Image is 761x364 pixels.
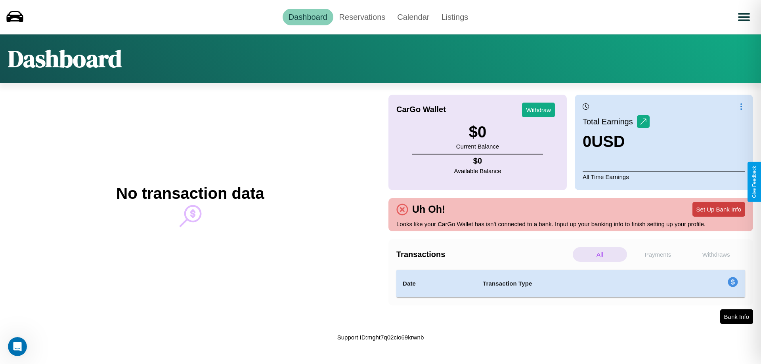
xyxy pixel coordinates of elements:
[391,9,435,25] a: Calendar
[483,279,663,288] h4: Transaction Type
[583,133,650,151] h3: 0 USD
[454,166,501,176] p: Available Balance
[8,42,122,75] h1: Dashboard
[751,166,757,198] div: Give Feedback
[116,185,264,202] h2: No transaction data
[396,105,446,114] h4: CarGo Wallet
[396,250,571,259] h4: Transactions
[733,6,755,28] button: Open menu
[408,204,449,215] h4: Uh Oh!
[456,123,499,141] h3: $ 0
[456,141,499,152] p: Current Balance
[631,247,685,262] p: Payments
[583,171,745,182] p: All Time Earnings
[403,279,470,288] h4: Date
[333,9,392,25] a: Reservations
[720,309,753,324] button: Bank Info
[692,202,745,217] button: Set Up Bank Info
[583,114,637,129] p: Total Earnings
[689,247,743,262] p: Withdraws
[435,9,474,25] a: Listings
[396,219,745,229] p: Looks like your CarGo Wallet has isn't connected to a bank. Input up your banking info to finish ...
[8,337,27,356] iframe: Intercom live chat
[522,103,555,117] button: Withdraw
[396,270,745,297] table: simple table
[573,247,627,262] p: All
[337,332,424,343] p: Support ID: mght7q02cio69krwnb
[283,9,333,25] a: Dashboard
[454,156,501,166] h4: $ 0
